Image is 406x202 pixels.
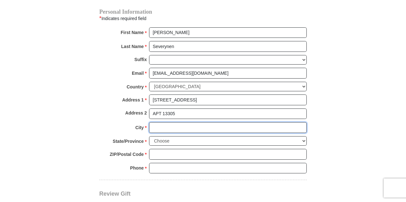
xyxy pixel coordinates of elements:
[99,14,307,23] div: Indicates required field
[113,137,144,146] strong: State/Province
[132,69,144,78] strong: Email
[121,28,144,37] strong: First Name
[130,164,144,172] strong: Phone
[121,42,144,51] strong: Last Name
[125,108,147,117] strong: Address 2
[122,95,144,104] strong: Address 1
[127,82,144,91] strong: Country
[134,55,147,64] strong: Suffix
[99,9,307,14] h4: Personal Information
[99,191,131,197] span: Review Gift
[135,123,144,132] strong: City
[110,150,144,159] strong: ZIP/Postal Code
